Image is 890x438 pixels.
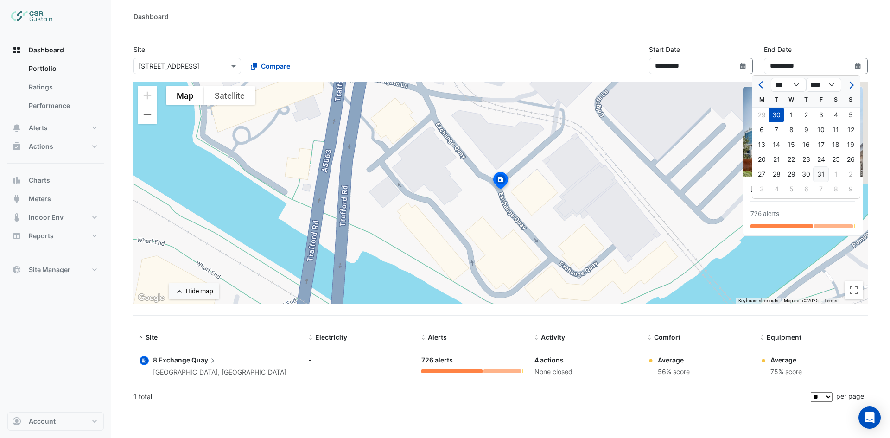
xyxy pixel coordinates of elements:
[261,61,290,71] span: Compare
[754,182,769,197] div: 3
[490,171,511,193] img: site-pin-selected.svg
[843,108,858,122] div: Sunday, October 5, 2025
[769,182,784,197] div: 4
[29,231,54,241] span: Reports
[166,86,204,105] button: Show street map
[799,92,814,107] div: T
[7,227,104,245] button: Reports
[843,122,858,137] div: 12
[138,105,157,124] button: Zoom out
[754,152,769,167] div: 20
[12,231,21,241] app-icon: Reports
[534,356,564,364] a: 4 actions
[7,137,104,156] button: Actions
[828,137,843,152] div: 18
[843,167,858,182] div: Sunday, November 2, 2025
[29,123,48,133] span: Alerts
[12,45,21,55] app-icon: Dashboard
[799,108,814,122] div: Thursday, October 2, 2025
[29,417,56,426] span: Account
[138,86,157,105] button: Zoom in
[784,182,799,197] div: 5
[799,137,814,152] div: 16
[153,356,190,364] span: 8 Exchange
[784,298,819,303] span: Map data ©2025
[843,92,858,107] div: S
[169,283,219,299] button: Hide map
[784,137,799,152] div: Wednesday, October 15, 2025
[814,167,828,182] div: 31
[21,78,104,96] a: Ratings
[799,137,814,152] div: Thursday, October 16, 2025
[658,367,690,377] div: 56% score
[828,152,843,167] div: 25
[136,292,166,304] img: Google
[784,137,799,152] div: 15
[799,122,814,137] div: 9
[12,123,21,133] app-icon: Alerts
[29,265,70,274] span: Site Manager
[845,77,856,92] button: Next month
[843,152,858,167] div: Sunday, October 26, 2025
[843,182,858,197] div: Sunday, November 9, 2025
[754,152,769,167] div: Monday, October 20, 2025
[799,122,814,137] div: Thursday, October 9, 2025
[828,182,843,197] div: 8
[843,137,858,152] div: Sunday, October 19, 2025
[858,406,881,429] div: Open Intercom Messenger
[843,182,858,197] div: 9
[814,108,828,122] div: 3
[769,167,784,182] div: 28
[309,355,411,365] div: -
[534,367,636,377] div: None closed
[12,176,21,185] app-icon: Charts
[854,62,862,70] fa-icon: Select Date
[153,367,286,378] div: [GEOGRAPHIC_DATA], [GEOGRAPHIC_DATA]
[649,44,680,54] label: Start Date
[828,152,843,167] div: Saturday, October 25, 2025
[754,108,769,122] div: Monday, September 29, 2025
[739,62,747,70] fa-icon: Select Date
[814,137,828,152] div: Friday, October 17, 2025
[754,137,769,152] div: 13
[784,167,799,182] div: 29
[828,137,843,152] div: Saturday, October 18, 2025
[133,12,169,21] div: Dashboard
[769,137,784,152] div: Tuesday, October 14, 2025
[828,182,843,197] div: Saturday, November 8, 2025
[843,108,858,122] div: 5
[769,122,784,137] div: 7
[843,152,858,167] div: 26
[814,108,828,122] div: Friday, October 3, 2025
[843,122,858,137] div: Sunday, October 12, 2025
[133,385,809,408] div: 1 total
[769,122,784,137] div: Tuesday, October 7, 2025
[750,209,779,219] div: 726 alerts
[799,167,814,182] div: 30
[186,286,213,296] div: Hide map
[769,182,784,197] div: Tuesday, November 4, 2025
[799,152,814,167] div: Thursday, October 23, 2025
[29,194,51,203] span: Meters
[754,122,769,137] div: 6
[738,298,778,304] button: Keyboard shortcuts
[824,298,837,303] a: Terms (opens in new tab)
[754,137,769,152] div: Monday, October 13, 2025
[754,122,769,137] div: Monday, October 6, 2025
[7,190,104,208] button: Meters
[769,108,784,122] div: Tuesday, September 30, 2025
[421,355,523,366] div: 726 alerts
[756,77,767,92] button: Previous month
[7,208,104,227] button: Indoor Env
[799,182,814,197] div: 6
[784,122,799,137] div: Wednesday, October 8, 2025
[828,122,843,137] div: Saturday, October 11, 2025
[7,119,104,137] button: Alerts
[784,108,799,122] div: 1
[658,355,690,365] div: Average
[754,108,769,122] div: 29
[828,167,843,182] div: 1
[806,78,841,92] select: Select year
[845,281,863,299] button: Toggle fullscreen view
[764,44,792,54] label: End Date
